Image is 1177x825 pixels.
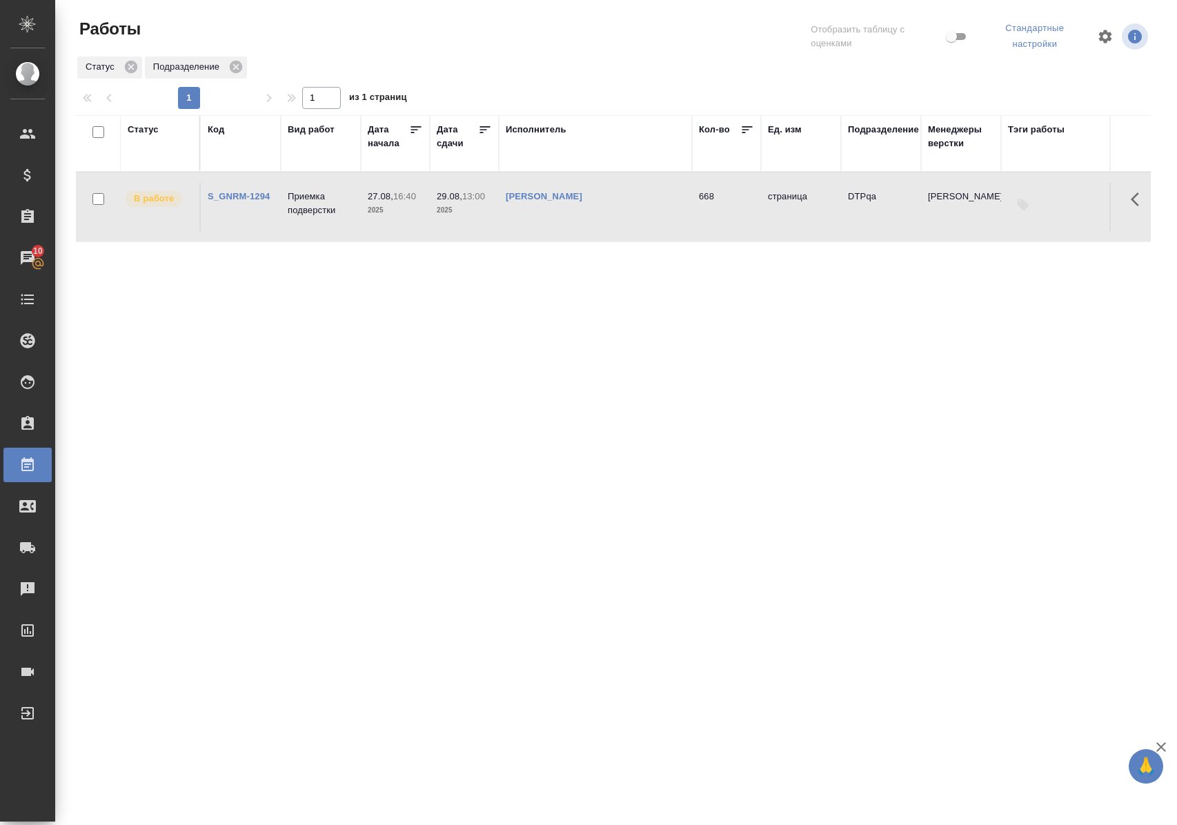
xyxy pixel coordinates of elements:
[86,60,119,74] p: Статус
[393,191,416,201] p: 16:40
[928,190,994,203] p: [PERSON_NAME]
[699,123,730,137] div: Кол-во
[25,244,51,258] span: 10
[153,60,224,74] p: Подразделение
[368,123,409,150] div: Дата начала
[981,18,1089,55] div: split button
[768,123,802,137] div: Ед. изм
[134,192,174,206] p: В работе
[1129,749,1163,784] button: 🙏
[848,123,919,137] div: Подразделение
[77,57,142,79] div: Статус
[124,190,192,208] div: Исполнитель выполняет работу
[128,123,159,137] div: Статус
[288,190,354,217] p: Приемка подверстки
[288,123,335,137] div: Вид работ
[506,191,582,201] a: [PERSON_NAME]
[437,191,462,201] p: 29.08,
[437,123,478,150] div: Дата сдачи
[1089,20,1122,53] span: Настроить таблицу
[145,57,247,79] div: Подразделение
[928,123,994,150] div: Менеджеры верстки
[841,183,921,231] td: DTPqa
[208,191,270,201] a: S_GNRM-1294
[1122,183,1156,216] button: Здесь прячутся важные кнопки
[437,203,492,217] p: 2025
[462,191,485,201] p: 13:00
[1008,190,1038,220] button: Добавить тэги
[1134,752,1158,781] span: 🙏
[1008,123,1065,137] div: Тэги работы
[1122,23,1151,50] span: Посмотреть информацию
[349,89,407,109] span: из 1 страниц
[76,18,141,40] span: Работы
[506,123,566,137] div: Исполнитель
[368,203,423,217] p: 2025
[208,123,224,137] div: Код
[811,23,942,50] span: Отобразить таблицу с оценками
[368,191,393,201] p: 27.08,
[3,241,52,275] a: 10
[761,183,841,231] td: страница
[692,183,761,231] td: 668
